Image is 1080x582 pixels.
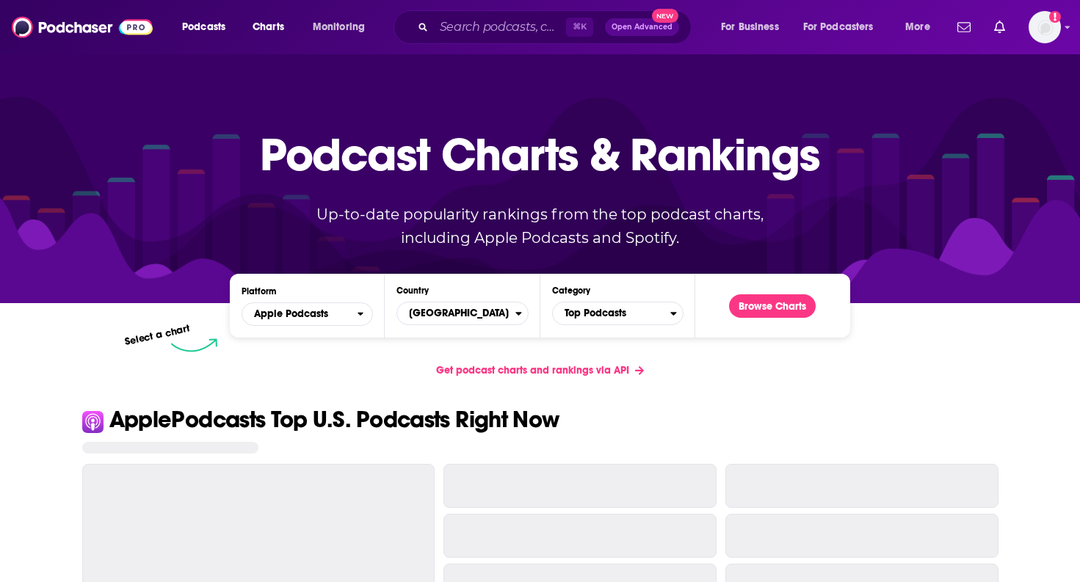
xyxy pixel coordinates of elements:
button: open menu [172,15,244,39]
span: Podcasts [182,17,225,37]
p: Up-to-date popularity rankings from the top podcast charts, including Apple Podcasts and Spotify. [288,203,793,250]
p: Podcast Charts & Rankings [260,106,820,202]
span: New [652,9,678,23]
button: Countries [396,302,528,325]
img: Podchaser - Follow, Share and Rate Podcasts [12,13,153,41]
button: Categories [552,302,684,325]
span: For Podcasters [803,17,874,37]
button: open menu [242,302,373,326]
span: Monitoring [313,17,365,37]
p: Select a chart [124,322,192,348]
button: Browse Charts [729,294,816,318]
button: open menu [794,15,895,39]
span: More [905,17,930,37]
button: open menu [302,15,384,39]
button: Open AdvancedNew [605,18,679,36]
a: Get podcast charts and rankings via API [424,352,656,388]
span: Open Advanced [612,23,673,31]
span: Logged in as antoine.jordan [1029,11,1061,43]
span: For Business [721,17,779,37]
p: Apple Podcasts Top U.S. Podcasts Right Now [109,408,559,432]
span: Get podcast charts and rankings via API [436,364,629,377]
a: Charts [243,15,293,39]
svg: Add a profile image [1049,11,1061,23]
span: Charts [253,17,284,37]
button: open menu [895,15,949,39]
button: Show profile menu [1029,11,1061,43]
img: Apple Icon [82,411,104,432]
img: select arrow [171,338,217,352]
span: Top Podcasts [553,301,670,326]
span: [GEOGRAPHIC_DATA] [397,301,515,326]
a: Show notifications dropdown [988,15,1011,40]
input: Search podcasts, credits, & more... [434,15,566,39]
h2: Platforms [242,302,373,326]
a: Show notifications dropdown [952,15,976,40]
button: open menu [711,15,797,39]
span: ⌘ K [566,18,593,37]
img: User Profile [1029,11,1061,43]
span: Apple Podcasts [254,309,328,319]
div: Search podcasts, credits, & more... [407,10,706,44]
